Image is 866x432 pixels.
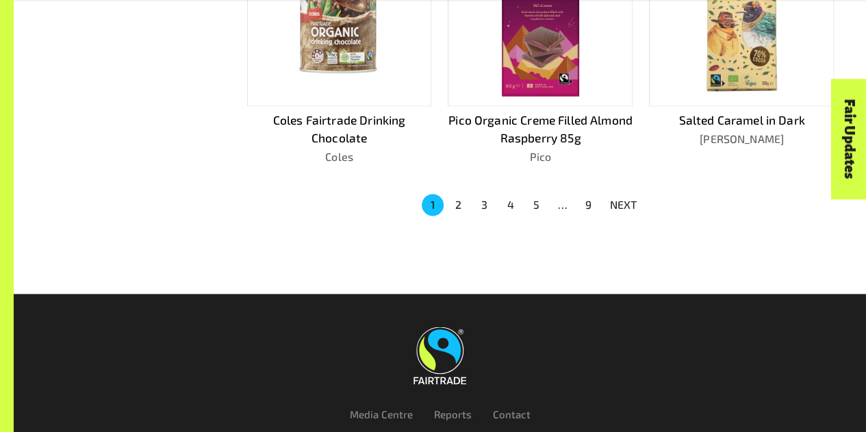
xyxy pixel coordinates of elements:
[448,149,633,165] p: Pico
[247,112,432,147] p: Coles Fairtrade Drinking Chocolate
[474,194,496,216] button: Go to page 3
[413,327,466,384] img: Fairtrade Australia New Zealand logo
[649,112,834,129] p: Salted Caramel in Dark
[422,194,444,216] button: page 1
[350,407,413,420] a: Media Centre
[448,112,633,147] p: Pico Organic Creme Filled Almond Raspberry 85g
[492,407,530,420] a: Contact
[552,196,574,213] div: …
[420,192,646,217] nav: pagination navigation
[433,407,472,420] a: Reports
[247,149,432,165] p: Coles
[649,131,834,147] p: [PERSON_NAME]
[578,194,600,216] button: Go to page 9
[602,192,646,217] button: NEXT
[526,194,548,216] button: Go to page 5
[448,194,470,216] button: Go to page 2
[500,194,522,216] button: Go to page 4
[610,196,637,213] p: NEXT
